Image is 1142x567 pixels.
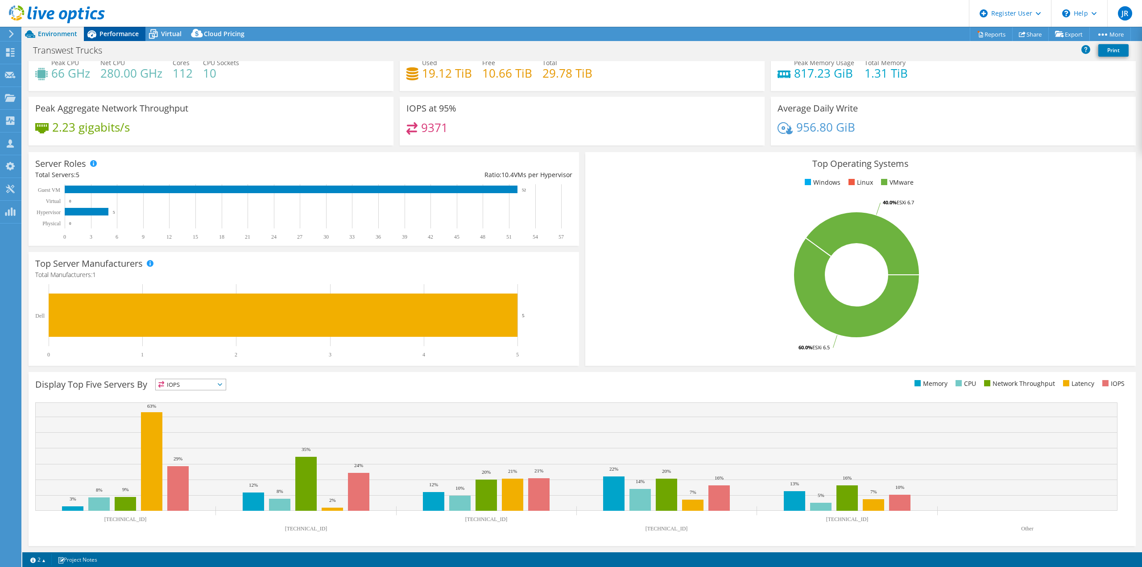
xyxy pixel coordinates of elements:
h4: 1.31 TiB [865,68,908,78]
text: 42 [428,234,433,240]
text: 12 [166,234,172,240]
h4: 956.80 GiB [796,122,855,132]
text: 7% [870,489,877,494]
text: 39 [402,234,407,240]
h3: Server Roles [35,159,86,169]
text: [TECHNICAL_ID] [104,516,147,522]
h3: Average Daily Write [778,103,858,113]
text: 12% [249,482,258,488]
a: Project Notes [51,554,103,565]
h4: 29.78 TiB [542,68,592,78]
text: 18 [219,234,224,240]
text: 3 [329,352,331,358]
text: 24% [354,463,363,468]
h4: 10.66 TiB [482,68,532,78]
text: 36 [376,234,381,240]
text: 2% [329,497,336,503]
text: 48 [480,234,485,240]
li: Memory [912,379,948,389]
span: Environment [38,29,77,38]
a: Reports [970,27,1013,41]
h4: 66 GHz [51,68,90,78]
text: Hypervisor [37,209,61,215]
text: 14% [636,479,645,484]
span: Total [542,58,557,67]
text: 0 [47,352,50,358]
a: 2 [24,554,52,565]
text: 12% [429,482,438,487]
text: 0 [69,199,71,203]
text: 52 [522,188,526,192]
text: 57 [559,234,564,240]
span: Peak CPU [51,58,79,67]
li: Latency [1061,379,1094,389]
text: 5 [113,210,115,215]
h4: 817.23 GiB [794,68,854,78]
text: 16% [715,475,724,480]
text: 10% [455,485,464,491]
li: IOPS [1100,379,1125,389]
h1: Transwest Trucks [29,46,116,55]
text: 63% [147,403,156,409]
text: 3% [70,496,76,501]
text: 5% [818,493,824,498]
text: 22% [609,466,618,472]
span: CPU Sockets [203,58,239,67]
div: Total Servers: [35,170,304,180]
div: Ratio: VMs per Hypervisor [304,170,572,180]
h4: 2.23 gigabits/s [52,122,130,132]
a: More [1089,27,1131,41]
text: [TECHNICAL_ID] [465,516,508,522]
text: 3 [90,234,92,240]
span: Used [422,58,437,67]
tspan: ESXi 6.7 [897,199,914,206]
h4: 280.00 GHz [100,68,162,78]
text: Physical [42,220,61,227]
text: Guest VM [38,187,60,193]
text: 24 [271,234,277,240]
text: 8% [277,488,283,494]
span: IOPS [156,379,226,390]
text: 1 [141,352,144,358]
tspan: 60.0% [799,344,812,351]
text: 45 [454,234,459,240]
h3: Peak Aggregate Network Throughput [35,103,188,113]
h3: IOPS at 95% [406,103,456,113]
text: 9 [142,234,145,240]
text: 54 [533,234,538,240]
text: 8% [96,487,103,493]
span: Free [482,58,495,67]
text: 0 [63,234,66,240]
text: 20% [662,468,671,474]
text: 7% [690,489,696,495]
h4: Total Manufacturers: [35,270,572,280]
h4: 10 [203,68,239,78]
a: Export [1048,27,1090,41]
span: Total Memory [865,58,906,67]
h3: Top Operating Systems [592,159,1129,169]
li: Network Throughput [982,379,1055,389]
text: 21% [534,468,543,473]
text: Dell [35,313,45,319]
svg: \n [1062,9,1070,17]
h4: 19.12 TiB [422,68,472,78]
tspan: 40.0% [883,199,897,206]
span: Net CPU [100,58,125,67]
li: Windows [803,178,840,187]
text: 33 [349,234,355,240]
text: 13% [790,481,799,486]
text: 35% [302,447,310,452]
li: CPU [953,379,976,389]
text: 9% [122,487,129,492]
text: Virtual [46,198,61,204]
text: [TECHNICAL_ID] [285,526,327,532]
a: Print [1098,44,1129,57]
tspan: ESXi 6.5 [812,344,830,351]
span: 5 [76,170,79,179]
text: Other [1021,526,1033,532]
h4: 9371 [421,123,448,132]
text: 29% [174,456,182,461]
span: Cores [173,58,190,67]
text: 15 [193,234,198,240]
text: 51 [506,234,512,240]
